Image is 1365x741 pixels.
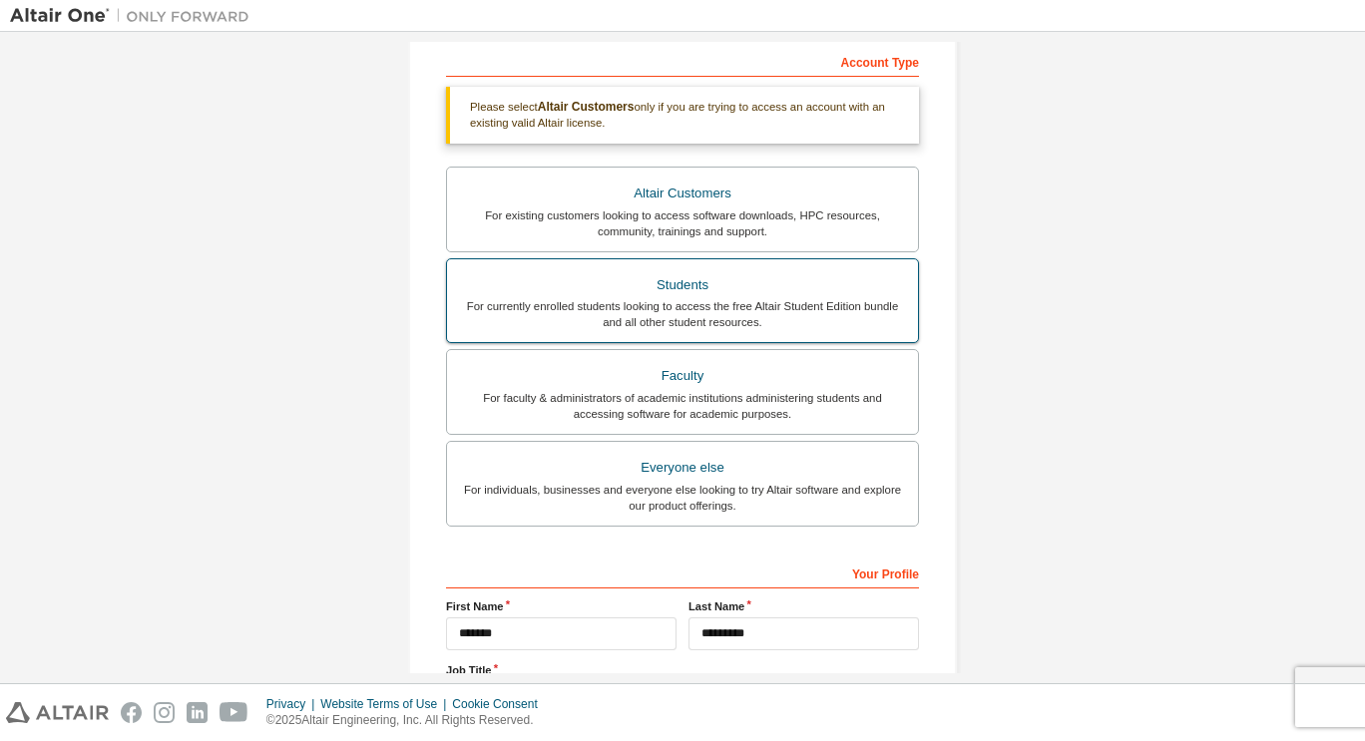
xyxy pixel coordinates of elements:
label: Job Title [446,662,919,678]
div: For individuals, businesses and everyone else looking to try Altair software and explore our prod... [459,482,906,514]
div: Cookie Consent [452,696,549,712]
img: facebook.svg [121,702,142,723]
img: linkedin.svg [187,702,208,723]
img: instagram.svg [154,702,175,723]
label: Last Name [688,598,919,614]
div: Account Type [446,45,919,77]
div: For currently enrolled students looking to access the free Altair Student Edition bundle and all ... [459,298,906,330]
img: Altair One [10,6,259,26]
label: First Name [446,598,677,614]
p: © 2025 Altair Engineering, Inc. All Rights Reserved. [266,712,550,729]
div: Altair Customers [459,180,906,207]
div: Everyone else [459,454,906,482]
div: Privacy [266,696,320,712]
img: altair_logo.svg [6,702,109,723]
div: Faculty [459,362,906,390]
div: For existing customers looking to access software downloads, HPC resources, community, trainings ... [459,207,906,239]
div: Your Profile [446,556,919,588]
b: Altair Customers [538,100,635,114]
div: Students [459,271,906,299]
div: Please select only if you are trying to access an account with an existing valid Altair license. [446,87,919,144]
img: youtube.svg [220,702,248,723]
div: For faculty & administrators of academic institutions administering students and accessing softwa... [459,390,906,422]
div: Website Terms of Use [320,696,452,712]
